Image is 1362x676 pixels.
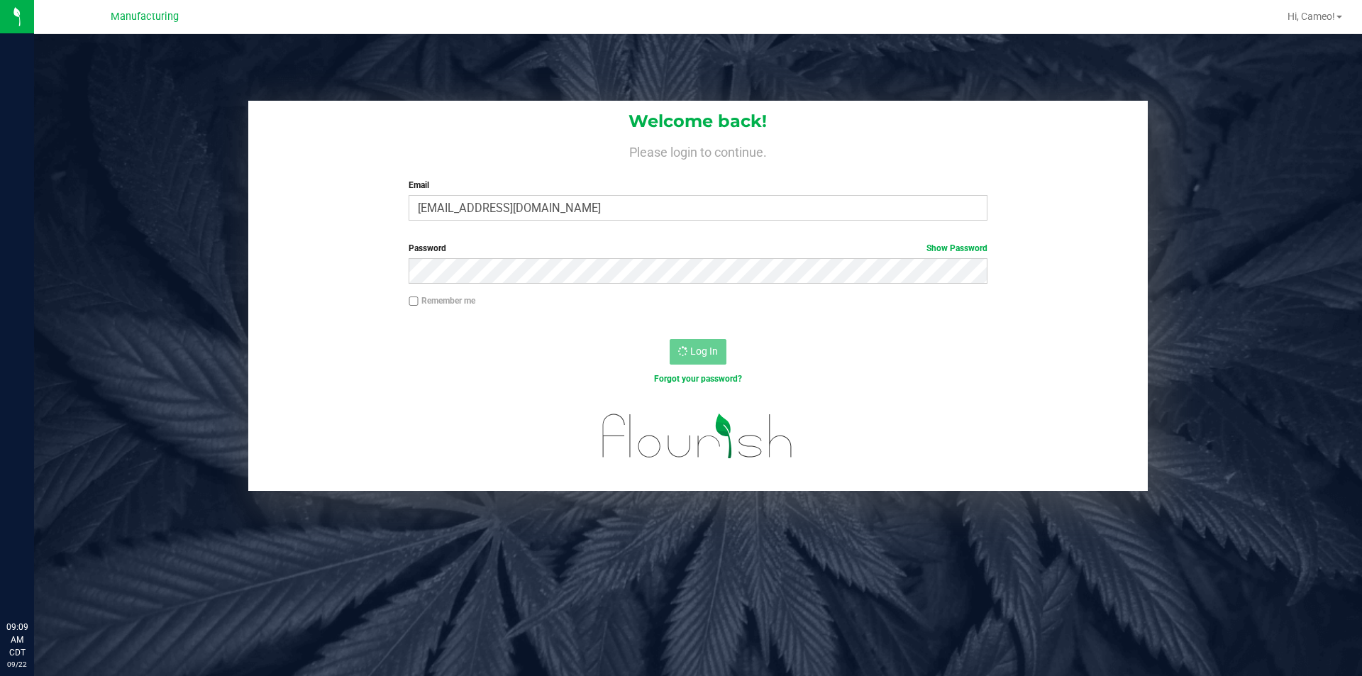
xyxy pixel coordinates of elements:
img: flourish_logo.svg [585,400,810,472]
span: Log In [690,345,718,357]
span: Manufacturing [111,11,179,23]
p: 09/22 [6,659,28,670]
p: 09:09 AM CDT [6,621,28,659]
h4: Please login to continue. [248,142,1148,159]
button: Log In [670,339,726,365]
h1: Welcome back! [248,112,1148,131]
a: Show Password [926,243,987,253]
label: Email [409,179,987,192]
span: Password [409,243,446,253]
input: Remember me [409,297,419,306]
span: Hi, Cameo! [1288,11,1335,22]
label: Remember me [409,294,475,307]
a: Forgot your password? [654,374,742,384]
